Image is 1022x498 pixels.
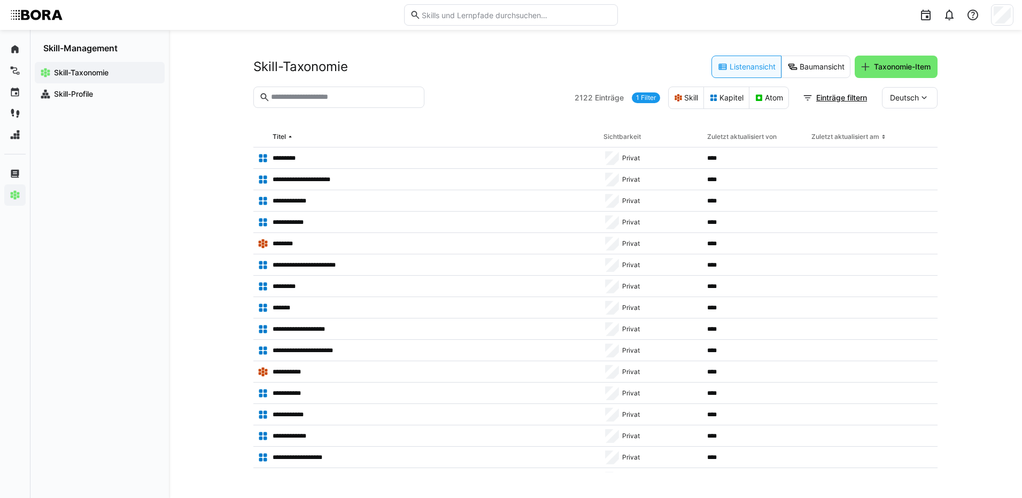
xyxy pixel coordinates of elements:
span: Privat [622,197,640,205]
span: Privat [622,175,640,184]
span: Einträge filtern [815,92,869,103]
span: Privat [622,346,640,355]
span: Privat [622,453,640,462]
eds-button-option: Baumansicht [781,56,850,78]
div: Zuletzt aktualisiert am [811,133,879,141]
div: Sichtbarkeit [603,133,641,141]
span: Taxonomie-Item [872,61,932,72]
span: Privat [622,239,640,248]
span: 2122 [575,92,593,103]
div: Zuletzt aktualisiert von [707,133,777,141]
input: Skills und Lernpfade durchsuchen… [421,10,612,20]
span: Privat [622,432,640,440]
span: Privat [622,282,640,291]
div: Titel [273,133,286,141]
span: Privat [622,261,640,269]
span: Privat [622,325,640,333]
span: Privat [622,218,640,227]
a: 1 Filter [632,92,660,103]
span: Deutsch [890,92,919,103]
eds-button-option: Atom [749,87,789,109]
span: Einträge [595,92,624,103]
button: Einträge filtern [797,87,874,108]
span: Privat [622,410,640,419]
span: Privat [622,154,640,162]
span: Privat [622,389,640,398]
span: Privat [622,304,640,312]
button: Taxonomie-Item [855,56,938,78]
eds-button-option: Listenansicht [711,56,781,78]
eds-button-option: Kapitel [703,87,749,109]
h2: Skill-Taxonomie [253,59,348,75]
span: Privat [622,368,640,376]
eds-button-option: Skill [668,87,704,109]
